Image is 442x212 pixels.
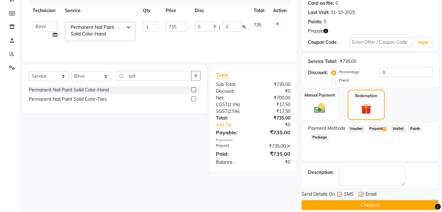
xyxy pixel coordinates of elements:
[311,102,329,115] img: _cash.svg
[367,125,388,132] span: Prepaid
[29,87,109,93] div: Permanent Nail Paint Solid Color-Hand
[308,125,345,132] span: Payment Methods
[211,95,253,101] div: Net:
[414,38,432,47] button: Apply
[253,81,295,88] div: ₹735.00
[250,4,269,18] th: Total
[214,24,217,30] span: F
[211,115,253,122] div: Total:
[339,69,359,75] label: Percentage
[358,103,375,116] img: _gift.svg
[211,101,253,108] div: ( )
[191,4,250,18] th: Disc
[253,95,295,101] div: ₹700.00
[229,109,238,114] span: 2.5%
[302,191,335,199] span: Send Details On
[216,137,290,143] div: Payments
[211,108,253,115] div: ( )
[260,122,295,128] div: ₹0
[211,122,260,128] a: Add Tip
[331,9,355,16] div: 01-10-2025
[242,24,246,30] span: %
[339,77,349,83] label: Fixed
[211,150,253,158] div: Paid:
[211,159,253,166] div: Balance :
[29,4,61,18] th: Technician
[29,96,107,103] div: Permanent Nail Paint Solid Color-Toes
[211,88,253,95] div: Discount:
[216,72,231,78] span: Total
[254,22,261,28] span: 735
[344,191,354,199] span: SMS
[340,58,356,65] div: ₹735.00
[308,28,324,35] span: Prepaid
[308,39,350,46] div: Coupon Code
[253,108,295,115] div: ₹17.50
[350,37,412,47] input: Enter Offer / Coupon Code
[253,129,295,136] div: ₹735.00
[308,169,334,176] div: Description:
[211,143,253,150] div: Prepaid
[269,4,290,18] th: Action
[216,102,228,107] span: CGST
[366,191,376,199] span: Email
[106,31,109,37] a: x
[308,19,322,25] div: Points:
[216,108,227,114] span: SGST
[229,102,239,107] span: 2.5%
[324,19,326,25] div: 0
[253,101,295,108] div: ₹17.50
[391,125,406,132] span: Wallet
[253,159,295,166] div: ₹0
[61,4,139,18] th: Service
[348,125,365,132] span: Voucher
[139,4,162,18] th: Qty
[308,58,337,65] div: Service Total:
[383,127,386,131] span: 5
[304,92,335,98] label: Manual Payment
[253,150,295,158] div: ₹735.00
[162,4,191,18] th: Price
[253,143,295,150] div: ₹735.00
[219,24,220,30] span: |
[308,9,329,16] div: Last Visit:
[308,69,328,76] div: Discount:
[71,24,114,37] span: Permanent Nail Paint Solid Color-Hand
[253,115,295,122] div: ₹735.00
[408,125,422,132] span: Points
[253,88,295,95] div: ₹0
[302,200,439,210] button: Checkout
[116,71,192,81] input: Search or Scan
[355,93,377,99] label: Redemption
[211,129,253,136] div: Payable:
[311,134,329,141] span: Package
[211,81,253,88] div: Sub Total:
